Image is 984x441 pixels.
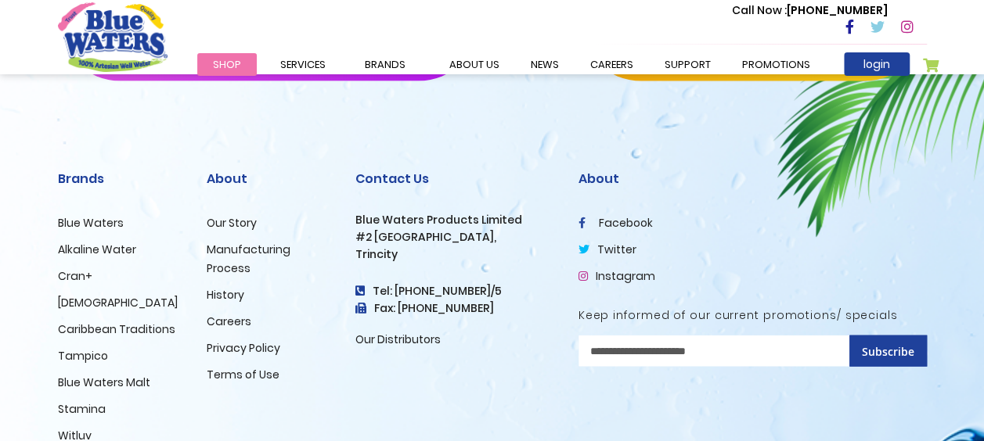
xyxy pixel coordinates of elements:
[355,248,555,261] h3: Trincity
[355,302,555,315] h3: Fax: [PHONE_NUMBER]
[365,57,405,72] span: Brands
[732,2,888,19] p: [PHONE_NUMBER]
[726,53,826,76] a: Promotions
[58,401,106,417] a: Stamina
[58,375,150,390] a: Blue Waters Malt
[58,295,178,310] a: [DEMOGRAPHIC_DATA]
[844,52,910,76] a: login
[207,215,257,231] a: Our Story
[58,215,124,231] a: Blue Waters
[207,171,332,186] h2: About
[280,57,326,72] span: Services
[207,242,290,276] a: Manufacturing Process
[434,53,515,76] a: about us
[207,287,244,303] a: History
[849,335,927,367] button: Subscribe
[732,2,787,18] span: Call Now :
[579,268,655,284] a: Instagram
[355,231,555,244] h3: #2 [GEOGRAPHIC_DATA],
[862,344,914,359] span: Subscribe
[207,367,279,382] a: Terms of Use
[579,171,927,186] h2: About
[213,57,241,72] span: Shop
[58,348,108,364] a: Tampico
[58,242,136,257] a: Alkaline Water
[58,171,183,186] h2: Brands
[579,309,927,322] h5: Keep informed of our current promotions/ specials
[58,2,168,71] a: store logo
[207,340,280,356] a: Privacy Policy
[355,213,555,227] h3: Blue Waters Products Limited
[579,242,636,257] a: twitter
[58,268,92,284] a: Cran+
[355,171,555,186] h2: Contact Us
[207,314,251,329] a: Careers
[575,53,649,76] a: careers
[515,53,575,76] a: News
[355,285,555,298] h4: Tel: [PHONE_NUMBER]/5
[649,53,726,76] a: support
[579,215,653,231] a: facebook
[355,332,441,347] a: Our Distributors
[58,321,175,337] a: Caribbean Traditions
